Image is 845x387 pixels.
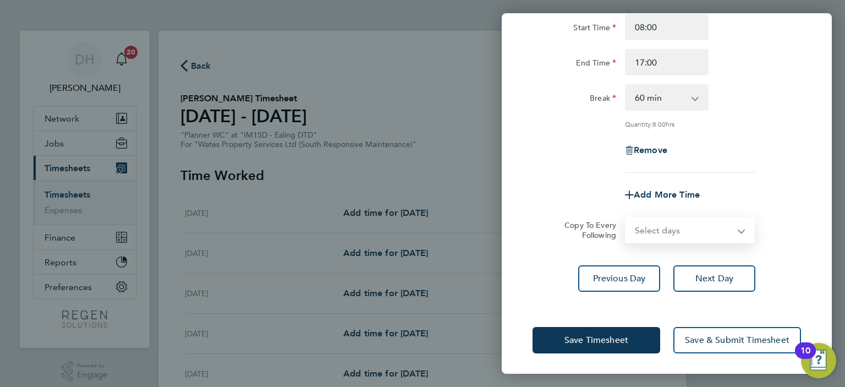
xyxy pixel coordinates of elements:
span: Save & Submit Timesheet [685,335,789,346]
span: Add More Time [634,189,700,200]
input: E.g. 08:00 [625,14,709,40]
span: Next Day [695,273,733,284]
label: Copy To Every Following [556,220,616,240]
button: Save & Submit Timesheet [673,327,801,353]
span: Save Timesheet [564,335,628,346]
div: 10 [800,351,810,365]
button: Previous Day [578,265,660,292]
span: Remove [634,145,667,155]
button: Remove [625,146,667,155]
label: Start Time [573,23,616,36]
button: Save Timesheet [533,327,660,353]
button: Add More Time [625,190,700,199]
button: Open Resource Center, 10 new notifications [801,343,836,378]
label: End Time [576,58,616,71]
span: Previous Day [593,273,646,284]
button: Next Day [673,265,755,292]
div: Quantity: hrs [625,119,755,128]
span: 8.00 [652,119,666,128]
input: E.g. 18:00 [625,49,709,75]
label: Break [590,93,616,106]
